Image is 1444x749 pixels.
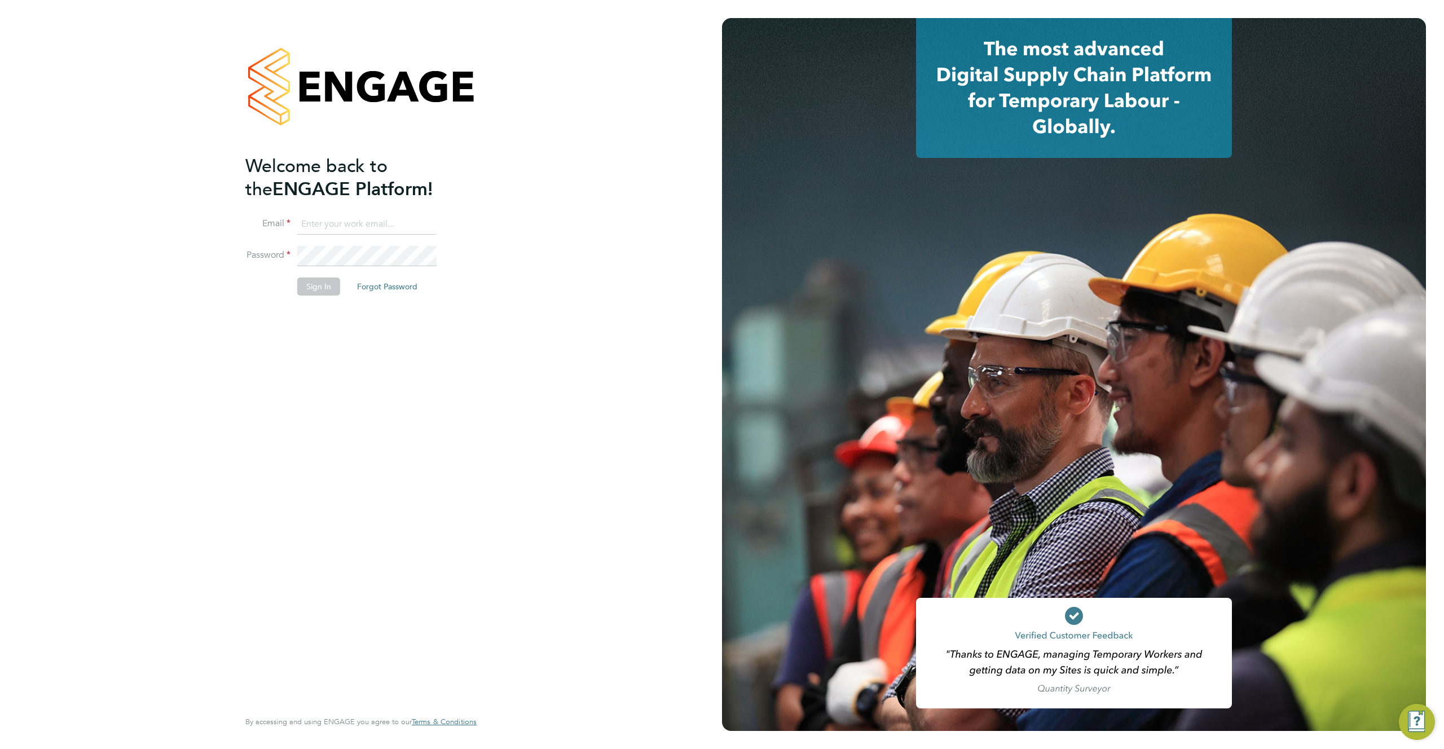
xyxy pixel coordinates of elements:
[245,249,290,261] label: Password
[348,277,426,296] button: Forgot Password
[245,218,290,230] label: Email
[245,717,477,726] span: By accessing and using ENGAGE you agree to our
[245,155,465,201] h2: ENGAGE Platform!
[297,214,437,235] input: Enter your work email...
[1399,704,1435,740] button: Engage Resource Center
[245,155,388,200] span: Welcome back to the
[297,277,340,296] button: Sign In
[412,717,477,726] span: Terms & Conditions
[412,717,477,726] a: Terms & Conditions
